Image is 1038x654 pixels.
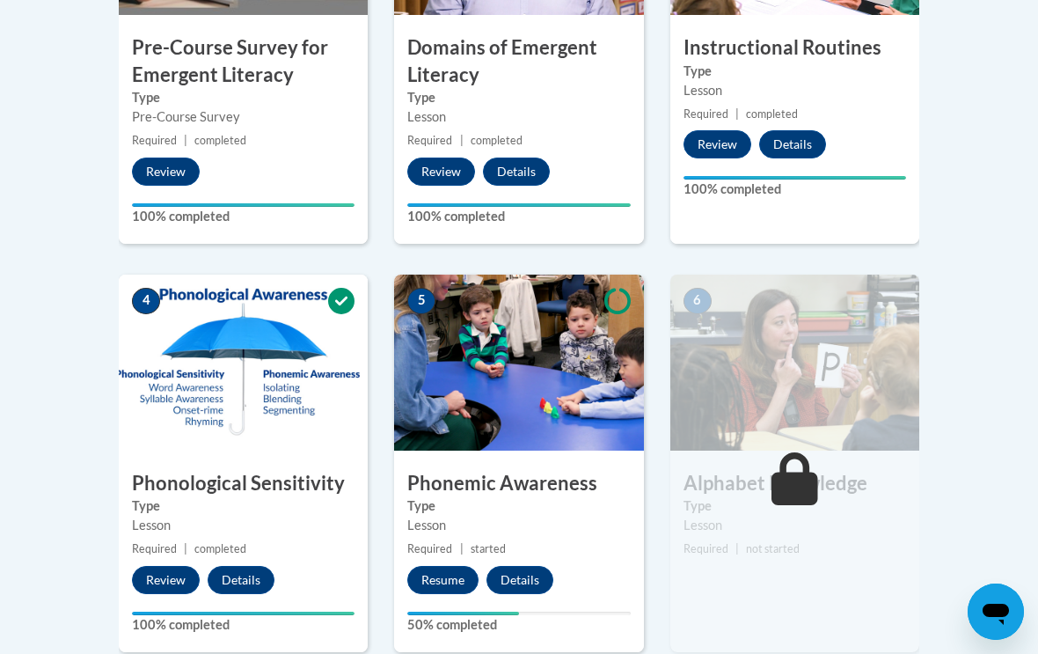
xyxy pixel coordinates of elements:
h3: Instructional Routines [670,34,919,62]
button: Review [132,158,200,186]
h3: Pre-Course Survey for Emergent Literacy [119,34,368,89]
label: 100% completed [132,207,355,226]
span: | [460,134,464,147]
span: completed [194,542,246,555]
span: 4 [132,288,160,314]
span: | [735,542,739,555]
div: Your progress [407,203,630,207]
span: Required [683,542,728,555]
label: Type [683,496,906,516]
h3: Domains of Emergent Literacy [394,34,643,89]
button: Review [683,130,751,158]
span: Required [407,134,452,147]
span: Required [683,107,728,121]
button: Resume [407,566,479,594]
label: Type [407,496,630,516]
div: Your progress [407,612,519,615]
div: Your progress [132,612,355,615]
span: | [735,107,739,121]
label: 100% completed [407,207,630,226]
span: not started [746,542,800,555]
img: Course Image [394,275,643,451]
div: Your progress [683,176,906,180]
button: Details [483,158,550,186]
label: Type [407,88,630,107]
div: Lesson [407,516,630,535]
div: Your progress [132,203,355,207]
label: 50% completed [407,615,630,635]
label: 100% completed [132,615,355,635]
img: Course Image [119,275,368,451]
label: Type [132,88,355,107]
h3: Phonological Sensitivity [119,470,368,497]
span: | [184,134,187,147]
div: Pre-Course Survey [132,107,355,127]
label: Type [683,62,906,81]
iframe: Button to launch messaging window [968,584,1024,640]
span: Required [132,542,177,555]
span: Required [407,542,452,555]
span: 5 [407,288,435,314]
button: Details [208,566,274,594]
button: Review [407,158,475,186]
div: Lesson [683,81,906,100]
button: Details [759,130,826,158]
label: 100% completed [683,180,906,199]
span: completed [471,134,523,147]
div: Lesson [407,107,630,127]
span: | [184,542,187,555]
span: completed [194,134,246,147]
button: Review [132,566,200,594]
span: started [471,542,506,555]
span: Required [132,134,177,147]
div: Lesson [683,516,906,535]
label: Type [132,496,355,516]
button: Details [486,566,553,594]
h3: Phonemic Awareness [394,470,643,497]
h3: Alphabet Knowledge [670,470,919,497]
span: | [460,542,464,555]
img: Course Image [670,275,919,451]
span: completed [746,107,798,121]
span: 6 [683,288,712,314]
div: Lesson [132,516,355,535]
